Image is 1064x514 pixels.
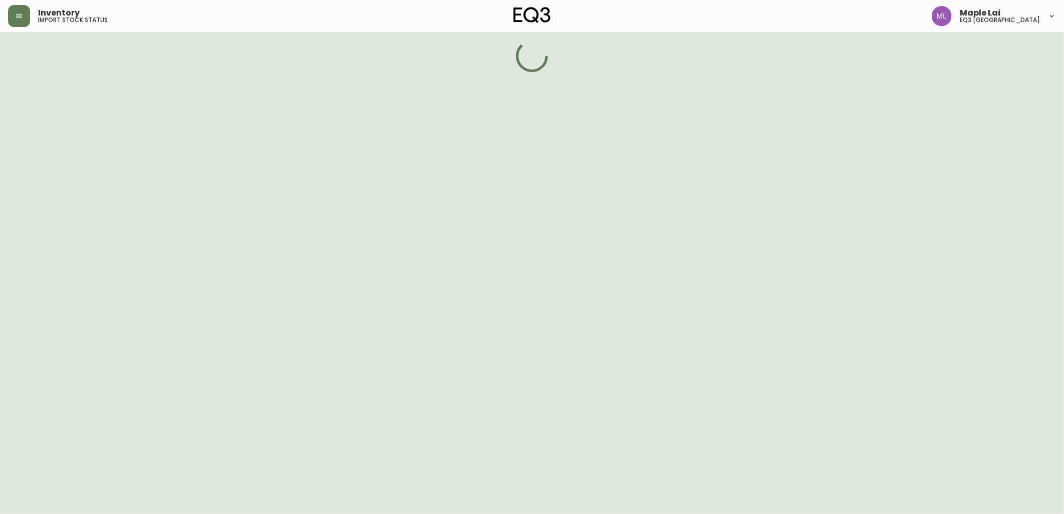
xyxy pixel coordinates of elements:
img: logo [513,7,551,23]
h5: eq3 [GEOGRAPHIC_DATA] [960,17,1040,23]
span: Maple Lai [960,9,1000,17]
span: Inventory [38,9,80,17]
img: 61e28cffcf8cc9f4e300d877dd684943 [932,6,952,26]
h5: import stock status [38,17,108,23]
